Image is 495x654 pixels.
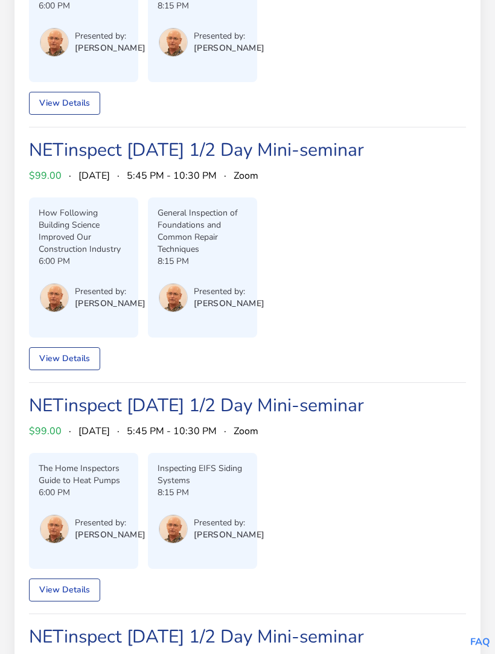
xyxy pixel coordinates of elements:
[39,208,129,256] p: How Following Building Science Improved Our Construction Industry
[158,514,189,545] button: User menu
[29,348,100,371] a: View Details
[29,92,100,115] a: View Details
[39,27,70,59] button: User menu
[39,487,129,499] p: 6:00 PM
[194,31,265,43] p: Presented by:
[69,169,71,184] span: ·
[194,298,265,310] p: [PERSON_NAME]
[40,28,69,57] img: Tom Sherman
[29,579,100,602] a: View Details
[39,463,129,487] p: The Home Inspectors Guide to Heat Pumps
[158,27,189,59] button: User menu
[29,169,62,184] span: $99.00
[158,487,247,499] p: 8:15 PM
[127,425,217,439] span: 5:45 PM - 10:30 PM
[29,625,364,650] a: NETinspect [DATE] 1/2 Day Mini-seminar
[158,1,247,13] p: 8:15 PM
[29,425,62,439] span: $99.00
[158,208,247,256] p: General Inspection of Foundations and Common Repair Techniques
[29,138,364,163] a: NETinspect [DATE] 1/2 Day Mini-seminar
[39,256,129,268] p: 6:00 PM
[194,286,265,298] p: Presented by:
[39,1,129,13] p: 6:00 PM
[159,284,188,313] img: Tom Sherman
[117,169,120,184] span: ·
[39,514,70,545] button: User menu
[158,463,247,487] p: Inspecting EIFS Siding Systems
[234,169,258,184] span: Zoom
[78,425,110,439] span: [DATE]
[40,515,69,544] img: Tom Sherman
[127,169,217,184] span: 5:45 PM - 10:30 PM
[29,394,364,418] a: NETinspect [DATE] 1/2 Day Mini-seminar
[75,286,146,298] p: Presented by:
[75,31,146,43] p: Presented by:
[194,43,265,55] p: [PERSON_NAME]
[158,283,189,314] button: User menu
[75,518,146,530] p: Presented by:
[75,298,146,310] p: [PERSON_NAME]
[194,518,265,530] p: Presented by:
[234,425,258,439] span: Zoom
[224,169,226,184] span: ·
[159,28,188,57] img: Tom Sherman
[78,169,110,184] span: [DATE]
[40,284,69,313] img: Tom Sherman
[470,635,490,649] a: FAQ
[69,425,71,439] span: ·
[39,283,70,314] button: User menu
[194,530,265,542] p: [PERSON_NAME]
[159,515,188,544] img: Tom Sherman
[224,425,226,439] span: ·
[75,530,146,542] p: [PERSON_NAME]
[158,256,247,268] p: 8:15 PM
[117,425,120,439] span: ·
[75,43,146,55] p: [PERSON_NAME]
